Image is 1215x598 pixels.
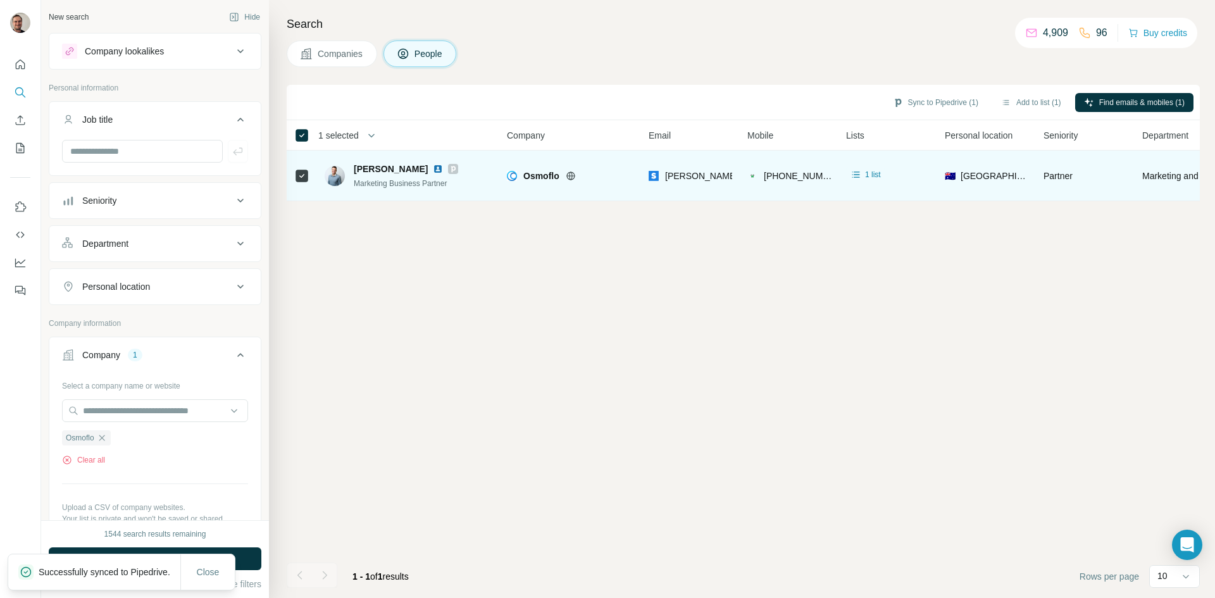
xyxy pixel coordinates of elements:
[764,171,844,181] span: [PHONE_NUMBER]
[49,271,261,302] button: Personal location
[370,571,378,582] span: of
[649,170,659,182] img: provider skrapp logo
[82,280,150,293] div: Personal location
[1044,129,1078,142] span: Seniority
[1172,530,1202,560] div: Open Intercom Messenger
[1043,25,1068,40] p: 4,909
[1128,24,1187,42] button: Buy credits
[10,251,30,274] button: Dashboard
[82,113,113,126] div: Job title
[49,340,261,375] button: Company1
[10,109,30,132] button: Enrich CSV
[85,45,164,58] div: Company lookalikes
[62,375,248,392] div: Select a company name or website
[325,166,345,186] img: Avatar
[1142,129,1188,142] span: Department
[318,47,364,60] span: Companies
[10,81,30,104] button: Search
[49,547,261,570] button: Run search
[747,170,757,182] img: provider contactout logo
[846,129,864,142] span: Lists
[1096,25,1107,40] p: 96
[220,8,269,27] button: Hide
[128,349,142,361] div: 1
[197,566,220,578] span: Close
[49,82,261,94] p: Personal information
[66,432,94,444] span: Osmoflo
[945,170,956,182] span: 🇦🇺
[82,237,128,250] div: Department
[992,93,1070,112] button: Add to list (1)
[354,179,447,188] span: Marketing Business Partner
[665,171,888,181] span: [PERSON_NAME][EMAIL_ADDRESS][DOMAIN_NAME]
[945,129,1012,142] span: Personal location
[10,13,30,33] img: Avatar
[10,223,30,246] button: Use Surfe API
[10,53,30,76] button: Quick start
[39,566,180,578] p: Successfully synced to Pipedrive.
[747,129,773,142] span: Mobile
[49,11,89,23] div: New search
[961,170,1028,182] span: [GEOGRAPHIC_DATA]
[62,513,248,525] p: Your list is private and won't be saved or shared.
[523,170,559,182] span: Osmoflo
[132,552,178,565] span: Run search
[507,129,545,142] span: Company
[49,185,261,216] button: Seniority
[884,93,987,112] button: Sync to Pipedrive (1)
[10,137,30,159] button: My lists
[104,528,206,540] div: 1544 search results remaining
[82,194,116,207] div: Seniority
[649,129,671,142] span: Email
[62,502,248,513] p: Upload a CSV of company websites.
[352,571,409,582] span: results
[414,47,444,60] span: People
[82,349,120,361] div: Company
[49,318,261,329] p: Company information
[10,196,30,218] button: Use Surfe on LinkedIn
[507,171,517,181] img: Logo of Osmoflo
[188,561,228,583] button: Close
[318,129,359,142] span: 1 selected
[287,15,1200,33] h4: Search
[10,279,30,302] button: Feedback
[1157,570,1168,582] p: 10
[49,104,261,140] button: Job title
[378,571,383,582] span: 1
[1044,171,1073,181] span: Partner
[1075,93,1193,112] button: Find emails & mobiles (1)
[49,228,261,259] button: Department
[865,169,881,180] span: 1 list
[433,164,443,174] img: LinkedIn logo
[49,36,261,66] button: Company lookalikes
[1080,570,1139,583] span: Rows per page
[1099,97,1185,108] span: Find emails & mobiles (1)
[62,454,105,466] button: Clear all
[352,571,370,582] span: 1 - 1
[354,163,428,175] span: [PERSON_NAME]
